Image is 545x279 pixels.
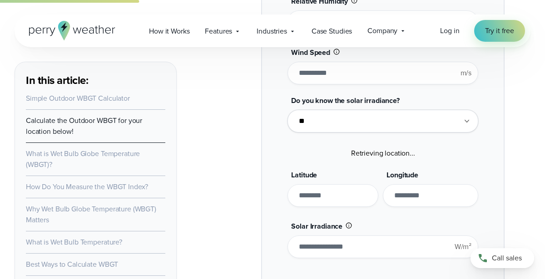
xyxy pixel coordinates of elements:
a: Log in [440,25,459,36]
span: Longitude [386,170,418,180]
span: Do you know the solar irradiance? [291,95,399,106]
span: Case Studies [312,26,352,37]
a: Try it free [474,20,525,42]
span: Wind Speed [291,47,330,58]
span: Try it free [485,25,514,36]
a: How it Works [141,22,197,40]
a: Why Wet Bulb Globe Temperature (WBGT) Matters [26,204,156,225]
a: How Do You Measure the WBGT Index? [26,181,148,192]
a: Calculate the Outdoor WBGT for your location below! [26,115,142,137]
a: What is Wet Bulb Globe Temperature (WBGT)? [26,148,140,170]
span: Latitude [291,170,317,180]
span: Retrieving location... [351,148,415,158]
a: What is Wet Bulb Temperature? [26,237,122,247]
a: Simple Outdoor WBGT Calculator [26,93,130,103]
a: Best Ways to Calculate WBGT [26,259,118,269]
span: Solar Irradiance [291,221,342,231]
span: Industries [257,26,287,37]
span: Company [367,25,397,36]
a: Case Studies [304,22,360,40]
h3: In this article: [26,73,165,88]
span: How it Works [149,26,189,37]
a: Call sales [471,248,534,268]
span: Call sales [492,253,522,264]
span: Features [205,26,232,37]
